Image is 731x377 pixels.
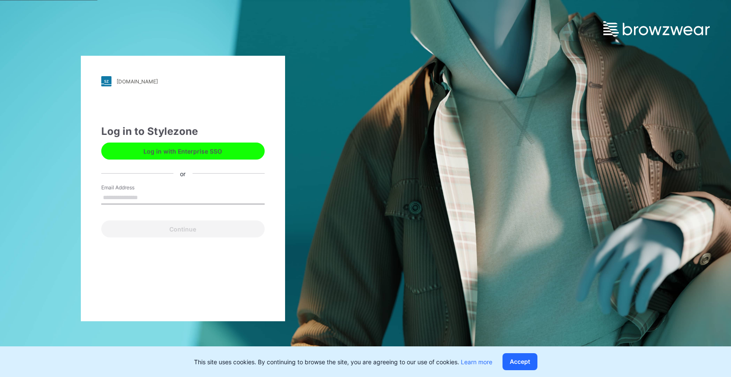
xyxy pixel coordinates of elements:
button: Log in with Enterprise SSO [101,143,265,160]
img: browzwear-logo.e42bd6dac1945053ebaf764b6aa21510.svg [603,21,710,37]
div: Log in to Stylezone [101,124,265,139]
a: [DOMAIN_NAME] [101,76,265,86]
a: Learn more [461,358,492,366]
img: stylezone-logo.562084cfcfab977791bfbf7441f1a819.svg [101,76,111,86]
label: Email Address [101,184,161,191]
div: [DOMAIN_NAME] [117,78,158,85]
button: Accept [503,353,537,370]
p: This site uses cookies. By continuing to browse the site, you are agreeing to our use of cookies. [194,357,492,366]
div: or [173,169,192,178]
